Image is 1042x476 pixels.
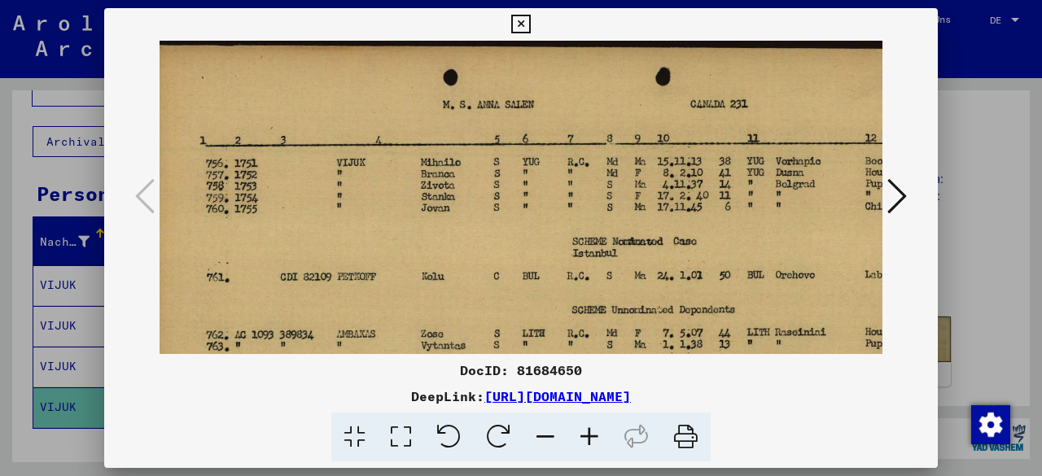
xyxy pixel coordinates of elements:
[484,388,631,404] a: [URL][DOMAIN_NAME]
[104,360,938,380] div: DocID: 81684650
[104,386,938,406] div: DeepLink:
[970,404,1009,443] div: Zustimmung ändern
[971,405,1010,444] img: Zustimmung ändern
